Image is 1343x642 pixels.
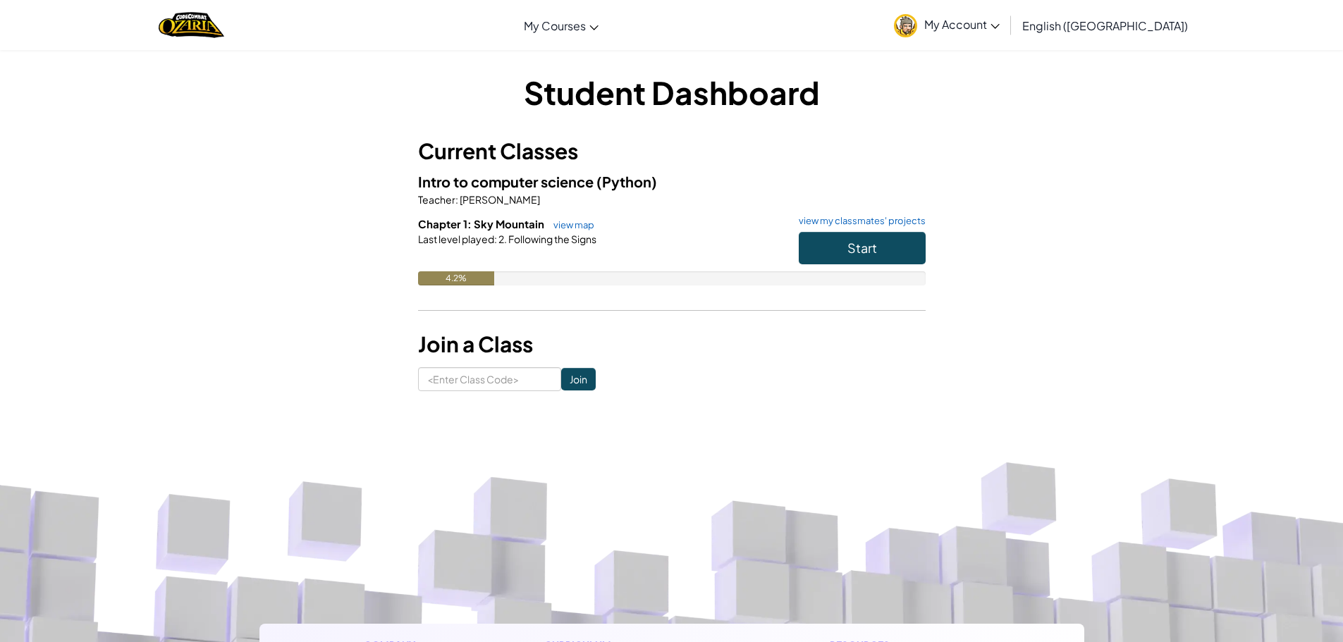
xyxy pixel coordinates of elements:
[418,328,926,360] h3: Join a Class
[847,240,877,256] span: Start
[458,193,540,206] span: [PERSON_NAME]
[418,193,455,206] span: Teacher
[799,232,926,264] button: Start
[494,233,497,245] span: :
[418,173,596,190] span: Intro to computer science
[561,368,596,390] input: Join
[924,17,1000,32] span: My Account
[517,6,606,44] a: My Courses
[596,173,657,190] span: (Python)
[418,233,494,245] span: Last level played
[507,233,596,245] span: Following the Signs
[546,219,594,230] a: view map
[418,135,926,167] h3: Current Classes
[418,367,561,391] input: <Enter Class Code>
[1015,6,1195,44] a: English ([GEOGRAPHIC_DATA])
[887,3,1007,47] a: My Account
[159,11,224,39] img: Home
[497,233,507,245] span: 2.
[894,14,917,37] img: avatar
[792,216,926,226] a: view my classmates' projects
[524,18,586,33] span: My Courses
[159,11,224,39] a: Ozaria by CodeCombat logo
[418,70,926,114] h1: Student Dashboard
[1022,18,1188,33] span: English ([GEOGRAPHIC_DATA])
[418,271,494,285] div: 4.2%
[418,217,546,230] span: Chapter 1: Sky Mountain
[455,193,458,206] span: :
